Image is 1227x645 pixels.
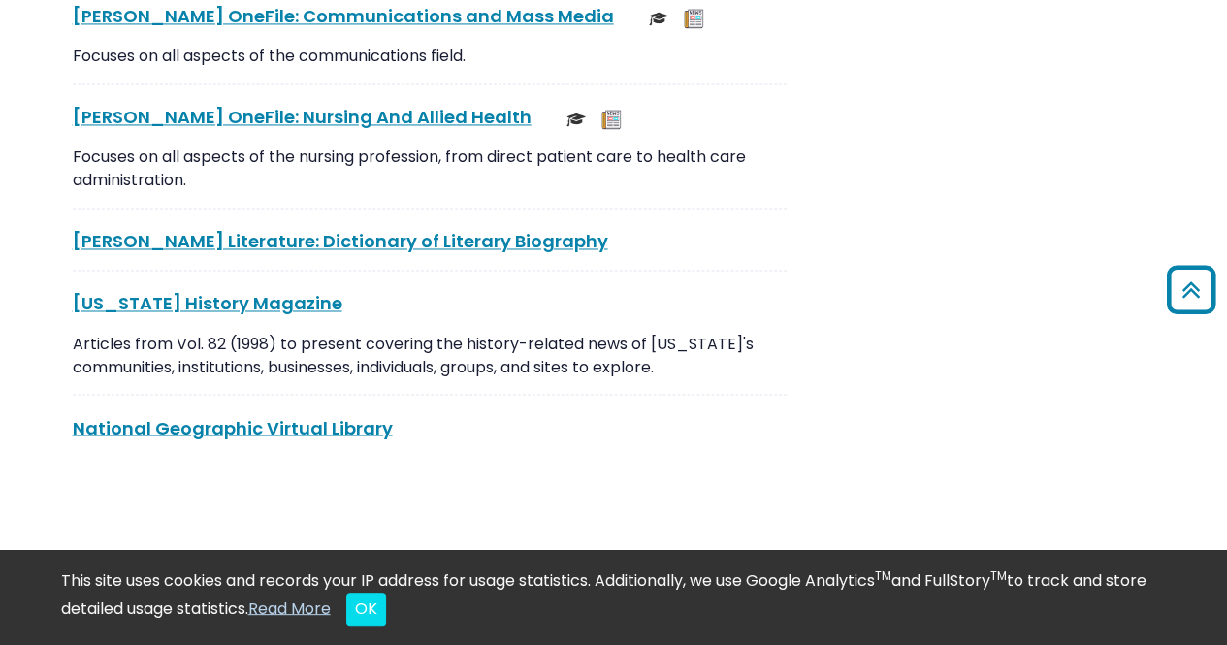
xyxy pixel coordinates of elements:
[566,110,586,129] img: Scholarly or Peer Reviewed
[73,415,393,439] a: National Geographic Virtual Library
[248,597,331,619] a: Read More
[601,110,621,129] img: Newspapers
[61,569,1167,626] div: This site uses cookies and records your IP address for usage statistics. Additionally, we use Goo...
[73,332,787,378] p: Articles from Vol. 82 (1998) to present covering the history-related news of [US_STATE]'s communi...
[649,9,668,28] img: Scholarly or Peer Reviewed
[990,567,1007,584] sup: TM
[73,45,787,68] p: Focuses on all aspects of the communications field.
[1160,274,1222,306] a: Back to Top
[73,291,342,315] a: [US_STATE] History Magazine
[875,567,891,584] sup: TM
[73,4,614,28] a: [PERSON_NAME] OneFile: Communications and Mass Media
[73,229,608,253] a: [PERSON_NAME] Literature: Dictionary of Literary Biography
[73,105,532,129] a: [PERSON_NAME] OneFile: Nursing And Allied Health
[684,9,703,28] img: Newspapers
[73,145,787,192] p: Focuses on all aspects of the nursing profession, from direct patient care to health care adminis...
[346,593,386,626] button: Close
